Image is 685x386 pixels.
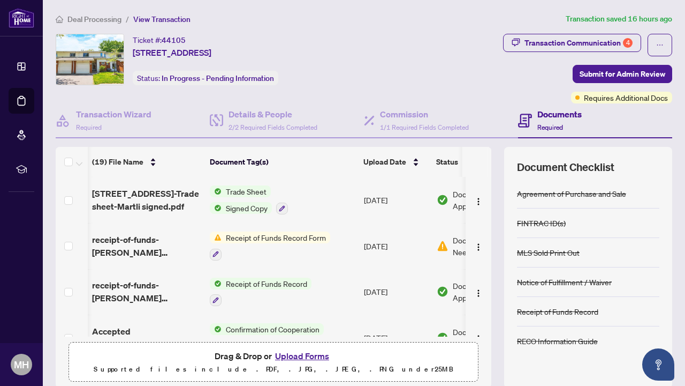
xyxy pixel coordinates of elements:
[14,357,29,372] span: MH
[584,92,668,103] span: Requires Additional Docs
[517,188,626,199] div: Agreement of Purchase and Sale
[470,329,487,346] button: Logo
[380,108,469,121] h4: Commission
[360,269,432,315] td: [DATE]
[210,323,324,352] button: Status IconConfirmation of Cooperation
[453,188,519,212] span: Document Approved
[210,232,330,261] button: Status IconReceipt of Funds Record Form
[88,147,205,177] th: (19) File Name
[474,197,483,206] img: Logo
[67,14,121,24] span: Deal Processing
[474,243,483,251] img: Logo
[92,279,201,305] span: receipt-of-funds-[PERSON_NAME][GEOGRAPHIC_DATA]-20250814-123259.pdf
[573,65,672,83] button: Submit for Admin Review
[9,8,34,28] img: logo
[380,123,469,131] span: 1/1 Required Fields Completed
[210,323,222,335] img: Status Icon
[642,348,674,381] button: Open asap
[503,34,641,52] button: Transaction Communication4
[210,278,222,289] img: Status Icon
[56,34,124,85] img: IMG-40727988_1.jpg
[133,14,191,24] span: View Transaction
[205,147,359,177] th: Document Tag(s)
[524,34,633,51] div: Transaction Communication
[474,289,483,298] img: Logo
[210,232,222,243] img: Status Icon
[537,108,582,121] h4: Documents
[470,191,487,209] button: Logo
[432,147,523,177] th: Status
[92,187,201,213] span: [STREET_ADDRESS]-Trade sheet-Martli signed.pdf
[229,123,317,131] span: 2/2 Required Fields Completed
[92,156,143,168] span: (19) File Name
[133,46,211,59] span: [STREET_ADDRESS]
[360,177,432,223] td: [DATE]
[517,160,614,175] span: Document Checklist
[517,306,598,317] div: Receipt of Funds Record
[126,13,129,25] li: /
[75,363,471,376] p: Supported files include .PDF, .JPG, .JPEG, .PNG under 25 MB
[360,223,432,269] td: [DATE]
[56,16,63,23] span: home
[92,325,201,351] span: Accepted [PERSON_NAME] Woodview Offer.pdf
[272,349,332,363] button: Upload Forms
[453,326,519,350] span: Document Approved
[210,185,222,197] img: Status Icon
[360,315,432,361] td: [DATE]
[76,123,102,131] span: Required
[76,108,151,121] h4: Transaction Wizard
[517,217,566,229] div: FINTRAC ID(s)
[215,349,332,363] span: Drag & Drop or
[363,156,406,168] span: Upload Date
[437,240,448,252] img: Document Status
[436,156,458,168] span: Status
[210,202,222,214] img: Status Icon
[437,286,448,298] img: Document Status
[222,278,311,289] span: Receipt of Funds Record
[69,343,478,382] span: Drag & Drop orUpload FormsSupported files include .PDF, .JPG, .JPEG, .PNG under25MB
[453,234,508,258] span: Document Needs Work
[133,34,186,46] div: Ticket #:
[222,323,324,335] span: Confirmation of Cooperation
[437,194,448,206] img: Document Status
[222,202,272,214] span: Signed Copy
[453,280,519,303] span: Document Approved
[517,335,598,347] div: RECO Information Guide
[359,147,432,177] th: Upload Date
[517,276,612,288] div: Notice of Fulfillment / Waiver
[210,278,311,307] button: Status IconReceipt of Funds Record
[222,232,330,243] span: Receipt of Funds Record Form
[656,41,664,49] span: ellipsis
[222,185,271,197] span: Trade Sheet
[162,35,186,45] span: 44105
[566,13,672,25] article: Transaction saved 16 hours ago
[162,73,274,83] span: In Progress - Pending Information
[517,247,580,258] div: MLS Sold Print Out
[229,108,317,121] h4: Details & People
[92,233,201,259] span: receipt-of-funds-[PERSON_NAME][GEOGRAPHIC_DATA]-20250814-122524.pdf
[580,65,665,83] span: Submit for Admin Review
[470,283,487,300] button: Logo
[470,237,487,255] button: Logo
[537,123,563,131] span: Required
[133,71,278,85] div: Status:
[437,332,448,344] img: Document Status
[623,38,633,48] div: 4
[210,185,288,214] button: Status IconTrade SheetStatus IconSigned Copy
[474,335,483,343] img: Logo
